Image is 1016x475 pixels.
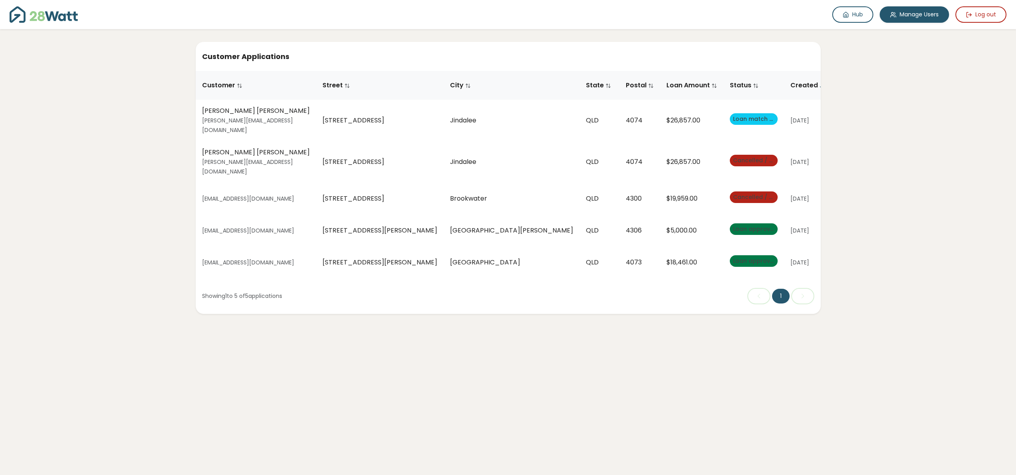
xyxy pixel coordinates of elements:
[666,81,717,90] span: Loan Amount
[666,226,717,235] div: $5,000.00
[733,257,778,265] span: Loan approved
[202,51,814,61] h5: Customer Applications
[450,258,573,267] div: [GEOGRAPHIC_DATA]
[626,157,654,167] div: 4074
[733,225,778,233] span: Loan approved
[202,258,294,266] small: [EMAIL_ADDRESS][DOMAIN_NAME]
[450,81,471,90] span: City
[626,116,654,125] div: 4074
[730,191,778,203] span: Cancelled / Not approved
[202,195,294,203] small: [EMAIL_ADDRESS][DOMAIN_NAME]
[666,116,717,125] div: $26,857.00
[322,81,350,90] span: Street
[586,258,613,267] div: QLD
[832,6,873,23] a: Hub
[322,258,437,267] div: [STREET_ADDRESS][PERSON_NAME]
[730,113,778,125] span: Loan match provided
[790,158,825,166] div: [DATE]
[666,194,717,203] div: $19,959.00
[202,106,310,116] div: [PERSON_NAME] [PERSON_NAME]
[450,194,573,203] div: Brookwater
[450,116,573,125] div: Jindalee
[450,226,573,235] div: [GEOGRAPHIC_DATA][PERSON_NAME]
[586,116,613,125] div: QLD
[450,157,573,167] div: Jindalee
[586,157,613,167] div: QLD
[790,258,825,267] div: [DATE]
[790,195,825,203] div: [DATE]
[322,194,437,203] div: [STREET_ADDRESS]
[730,223,778,235] span: Loan approved
[790,116,825,125] div: [DATE]
[626,258,654,267] div: 4073
[202,292,282,300] div: Showing 1 to 5 of 5 applications
[730,81,759,90] span: Status
[322,116,437,125] div: [STREET_ADDRESS]
[730,255,778,267] span: Loan approved
[772,289,790,304] button: 1
[202,227,294,235] small: [EMAIL_ADDRESS][DOMAIN_NAME]
[10,6,78,23] img: 28Watt
[730,155,778,166] span: Cancelled / Not approved
[202,116,293,134] small: [PERSON_NAME][EMAIL_ADDRESS][DOMAIN_NAME]
[202,81,242,90] span: Customer
[955,6,1006,23] button: Log out
[586,81,611,90] span: State
[666,258,717,267] div: $18,461.00
[880,6,949,23] a: Manage Users
[586,194,613,203] div: QLD
[202,158,293,175] small: [PERSON_NAME][EMAIL_ADDRESS][DOMAIN_NAME]
[733,115,796,123] span: Loan match provided
[586,226,613,235] div: QLD
[626,81,654,90] span: Postal
[322,157,437,167] div: [STREET_ADDRESS]
[733,156,810,164] span: Cancelled / Not approved
[733,193,810,201] span: Cancelled / Not approved
[790,227,825,235] div: [DATE]
[626,194,654,203] div: 4300
[666,157,717,167] div: $26,857.00
[322,226,437,235] div: [STREET_ADDRESS][PERSON_NAME]
[202,148,310,157] div: [PERSON_NAME] [PERSON_NAME]
[626,226,654,235] div: 4306
[790,81,825,90] span: Created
